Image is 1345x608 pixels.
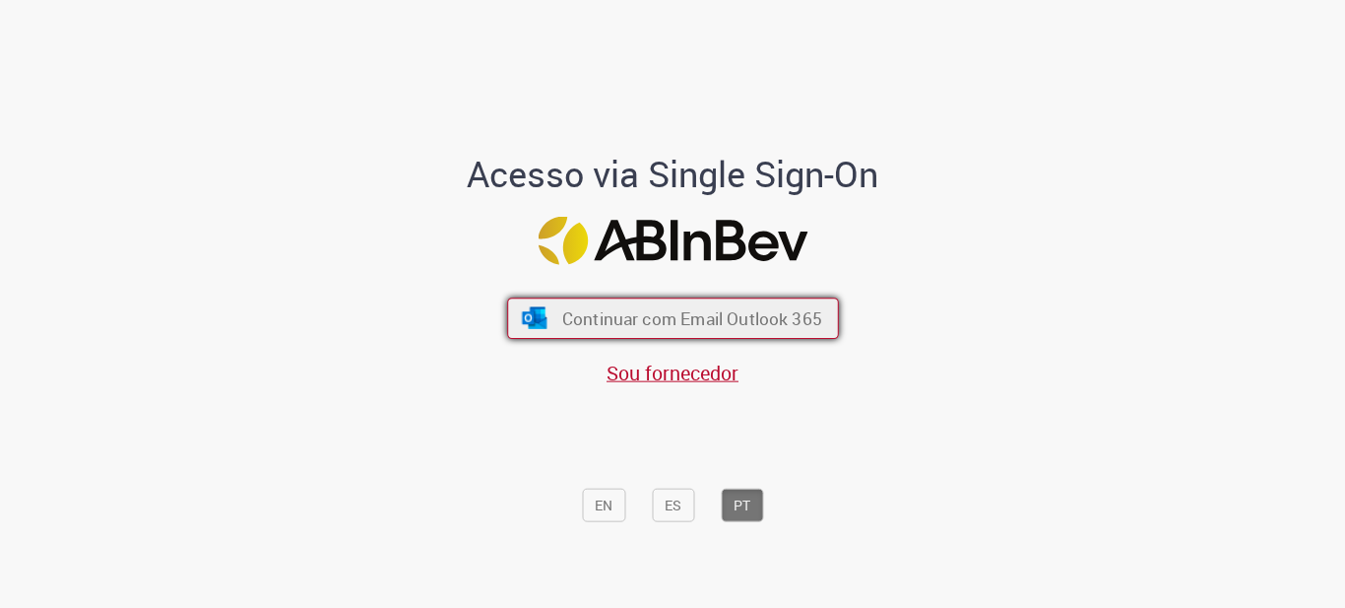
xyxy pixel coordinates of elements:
a: Sou fornecedor [607,359,738,385]
button: PT [721,489,763,522]
img: Logo ABInBev [538,217,807,265]
button: EN [582,489,625,522]
button: ícone Azure/Microsoft 360 Continuar com Email Outlook 365 [507,298,839,339]
span: Continuar com Email Outlook 365 [561,306,821,329]
img: ícone Azure/Microsoft 360 [520,306,548,328]
button: ES [652,489,694,522]
h1: Acesso via Single Sign-On [400,154,946,193]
